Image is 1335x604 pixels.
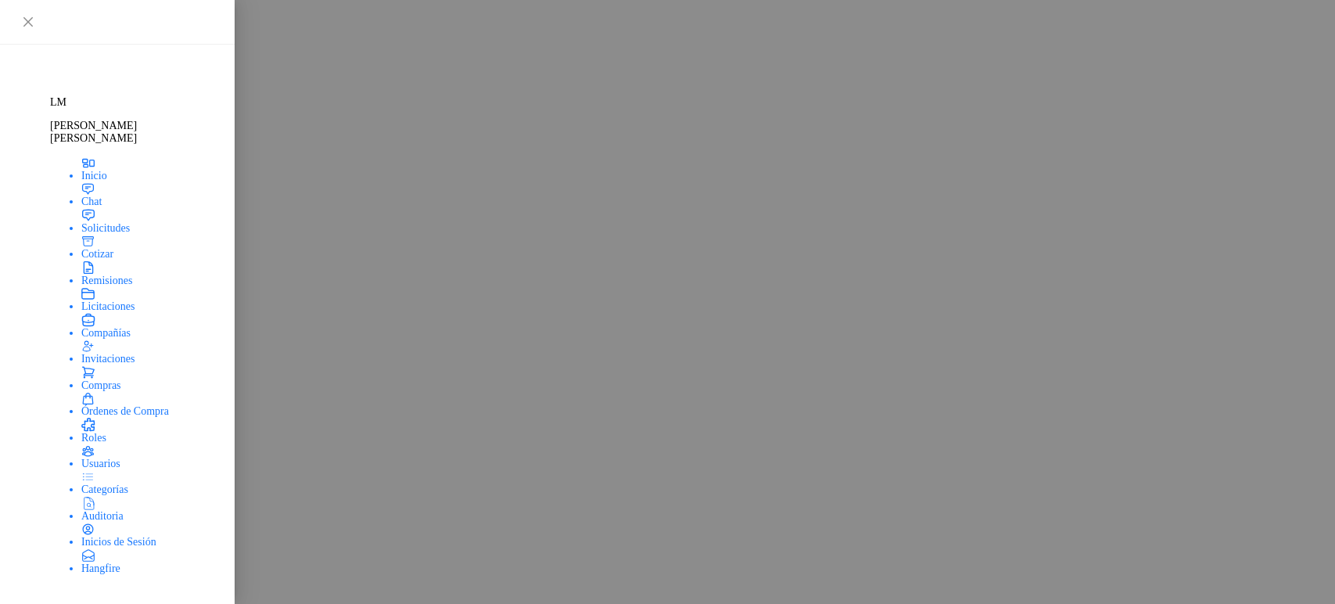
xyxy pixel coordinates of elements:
span: Compras [81,379,121,391]
span: close [22,16,34,28]
span: Invitaciones [81,353,135,365]
a: Categorías [81,470,216,496]
a: Solicitudes [81,208,216,235]
img: Logo peakr [50,74,130,93]
span: Remisiones [81,275,132,286]
span: Inicio [81,170,107,182]
span: Categorías [81,484,128,495]
a: Órdenes de Compra [81,392,216,419]
a: Cotizar [81,235,216,261]
span: Inicios de Sesión [81,536,156,548]
span: Órdenes de Compra [81,405,169,417]
div: LM [50,96,216,109]
a: Compañías [81,313,216,340]
a: Inicios de Sesión [81,523,216,549]
a: Remisiones [81,261,216,287]
span: Auditoria [81,510,124,522]
span: Usuarios [81,458,120,469]
a: Roles [81,418,216,444]
a: Compras [81,365,216,392]
a: Auditoria [81,496,216,523]
span: Licitaciones [81,300,135,312]
span: Solicitudes [81,222,130,234]
a: Licitaciones [81,287,216,314]
a: Chat [81,182,216,209]
span: Cotizar [81,248,113,260]
a: Hangfire [81,548,216,575]
span: Compañías [81,327,131,339]
a: Inicio [81,156,216,182]
a: Invitaciones [81,340,216,366]
span: Roles [81,432,106,444]
img: Logo peakr [130,77,153,93]
a: Usuarios [81,444,216,471]
p: [PERSON_NAME] [PERSON_NAME] [50,120,216,145]
button: Close [19,13,38,31]
span: Chat [81,196,102,207]
span: Hangfire [81,563,120,574]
